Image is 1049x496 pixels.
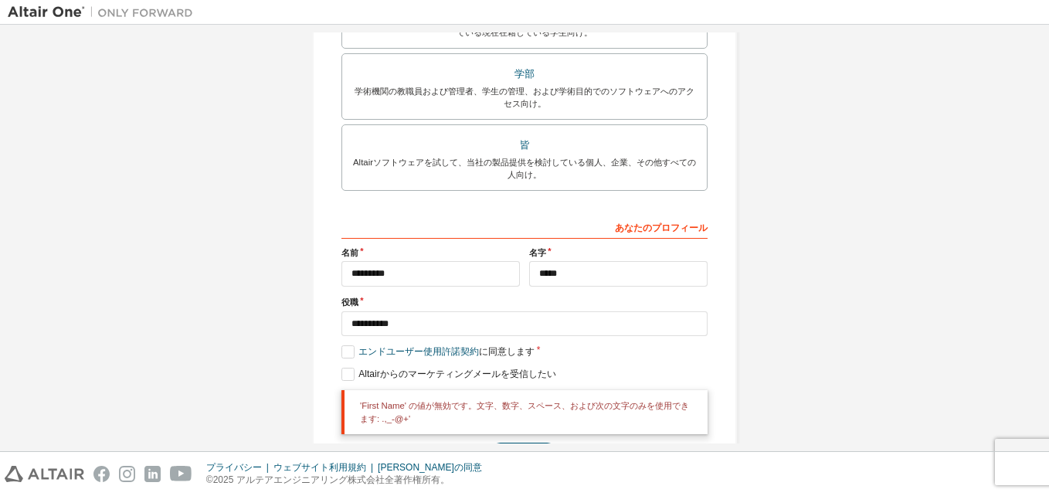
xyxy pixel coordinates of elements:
[341,246,520,259] label: 名前
[119,466,135,482] img: instagram.svg
[351,134,698,156] div: 皆
[5,466,84,482] img: altair_logo.svg
[351,156,698,181] div: Altairソフトウェアを試して、当社の製品提供を検討している個人、企業、その他すべての人向け。
[341,345,535,358] label: に同意します
[341,214,708,239] div: あなたのプロフィール
[170,466,192,482] img: youtube.svg
[341,390,708,434] div: 'First Name' の値が無効です。文字、数字、スペース、および次の文字のみを使用できます: .,_-@+'
[206,474,491,487] p: ©
[529,246,708,259] label: 名字
[358,346,479,357] a: エンドユーザー使用許諾契約
[341,368,556,381] label: Altairからのマーケティングメールを受信したい
[144,466,161,482] img: linkedin.svg
[93,466,110,482] img: facebook.svg
[206,461,273,474] div: プライバシー
[378,461,491,474] div: [PERSON_NAME]の同意
[273,461,378,474] div: ウェブサイト利用規約
[213,474,450,485] font: 2025 アルテアエンジニアリング株式会社全著作権所有。
[351,63,698,85] div: 学部
[341,296,708,308] label: 役職
[489,443,558,466] button: 次に
[8,5,201,20] img: アルタイルワン
[351,85,698,110] div: 学術機関の教職員および管理者、学生の管理、および学術目的でのソフトウェアへのアクセス向け。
